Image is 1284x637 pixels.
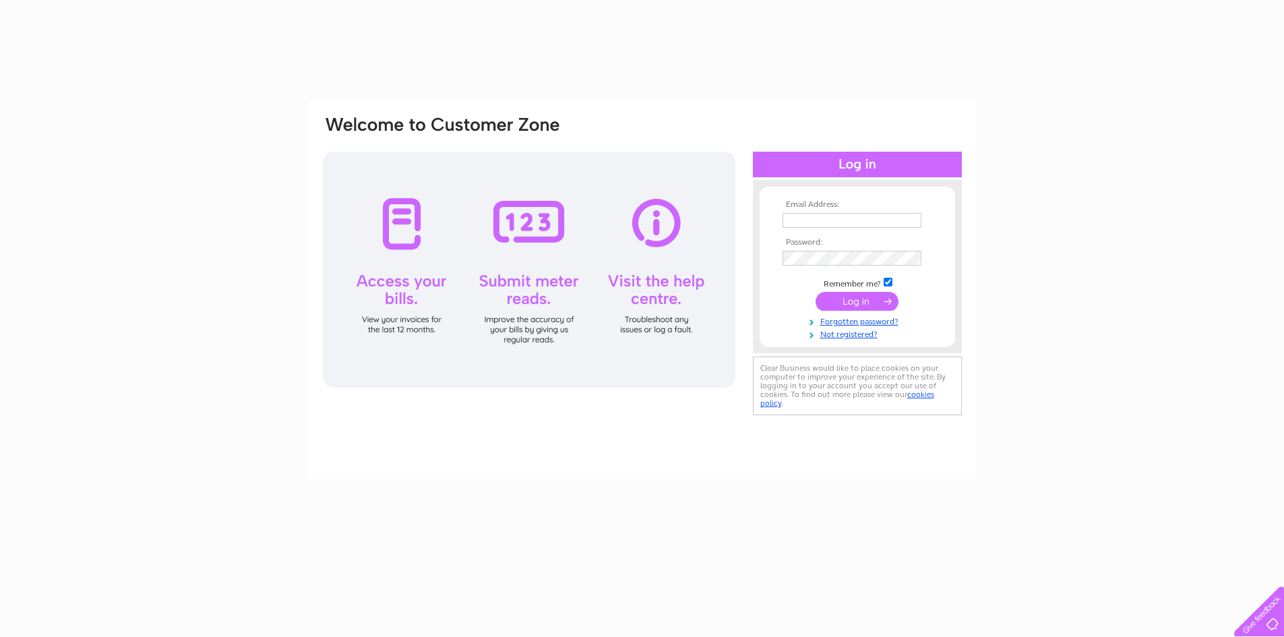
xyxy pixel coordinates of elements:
[779,276,936,289] td: Remember me?
[779,200,936,210] th: Email Address:
[816,292,898,311] input: Submit
[783,327,936,340] a: Not registered?
[783,314,936,327] a: Forgotten password?
[753,357,962,415] div: Clear Business would like to place cookies on your computer to improve your experience of the sit...
[760,390,934,408] a: cookies policy
[779,238,936,247] th: Password:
